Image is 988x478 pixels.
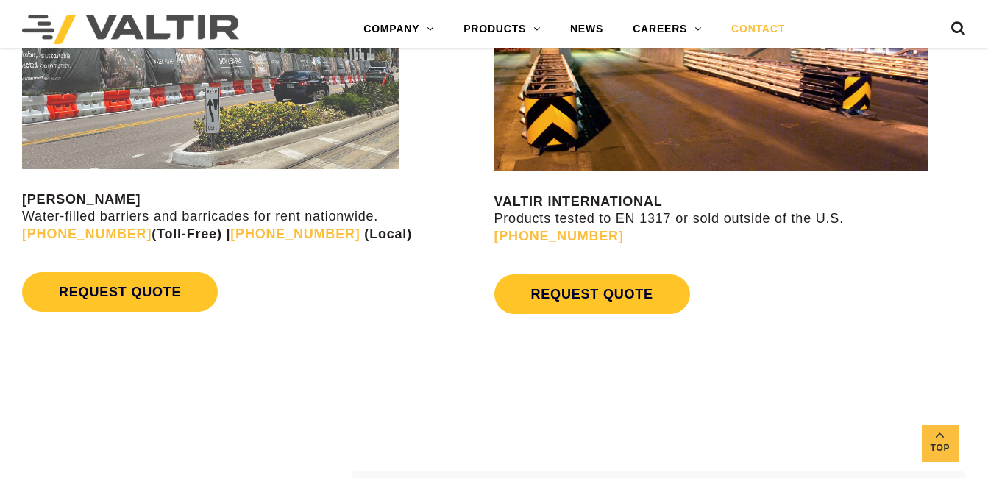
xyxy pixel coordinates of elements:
[22,272,218,312] a: REQUEST QUOTE
[22,226,152,241] a: [PHONE_NUMBER]
[494,229,624,243] a: [PHONE_NUMBER]
[349,15,449,44] a: COMPANY
[555,15,618,44] a: NEWS
[922,440,959,457] span: Top
[922,425,959,462] a: Top
[22,192,141,207] strong: [PERSON_NAME]
[618,15,717,44] a: CAREERS
[494,194,663,209] strong: VALTIR INTERNATIONAL
[22,15,239,44] img: Valtir
[449,15,555,44] a: PRODUCTS
[22,226,230,241] strong: (Toll-Free) |
[717,15,800,44] a: CONTACT
[230,226,360,241] a: [PHONE_NUMBER]
[494,274,690,314] a: REQUEST QUOTE
[364,226,412,241] strong: (Local)
[22,191,491,243] p: Water-filled barriers and barricades for rent nationwide.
